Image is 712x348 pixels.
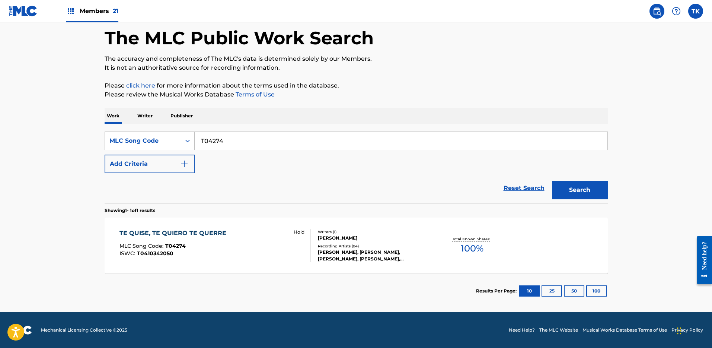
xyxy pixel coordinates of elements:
[137,250,173,257] span: T0410342050
[168,108,195,124] p: Publisher
[552,181,608,199] button: Search
[582,327,667,333] a: Musical Works Database Terms of Use
[105,108,122,124] p: Work
[105,63,608,72] p: It is not an authoritative source for recording information.
[105,90,608,99] p: Please review the Musical Works Database
[105,132,608,203] form: Search Form
[519,285,540,297] button: 10
[461,242,483,255] span: 100 %
[671,327,703,333] a: Privacy Policy
[80,7,118,15] span: Members
[318,249,430,262] div: [PERSON_NAME], [PERSON_NAME], [PERSON_NAME], [PERSON_NAME], [PERSON_NAME]
[105,81,608,90] p: Please for more information about the terms used in the database.
[691,230,712,290] iframe: Resource Center
[105,27,374,49] h1: The MLC Public Work Search
[542,285,562,297] button: 25
[500,180,548,196] a: Reset Search
[452,236,492,242] p: Total Known Shares:
[675,312,712,348] iframe: Chat Widget
[318,235,430,241] div: [PERSON_NAME]
[677,320,681,342] div: Drag
[9,326,32,335] img: logo
[318,243,430,249] div: Recording Artists ( 84 )
[318,229,430,235] div: Writers ( 1 )
[119,229,230,238] div: TE QUISE, TE QUIERO TE QUERRE
[41,327,127,333] span: Mechanical Licensing Collective © 2025
[105,218,608,273] a: TE QUISE, TE QUIERO TE QUERREMLC Song Code:T04274ISWC:T0410342050 HoldWriters (1)[PERSON_NAME]Rec...
[476,288,518,294] p: Results Per Page:
[649,4,664,19] a: Public Search
[119,250,137,257] span: ISWC :
[539,327,578,333] a: The MLC Website
[109,136,176,145] div: MLC Song Code
[509,327,535,333] a: Need Help?
[105,155,195,173] button: Add Criteria
[135,108,155,124] p: Writer
[113,7,118,15] span: 21
[564,285,584,297] button: 50
[105,54,608,63] p: The accuracy and completeness of The MLC's data is determined solely by our Members.
[126,82,155,89] a: click here
[180,159,189,168] img: 9d2ae6d4665cec9f34b9.svg
[119,243,165,249] span: MLC Song Code :
[234,91,275,98] a: Terms of Use
[165,243,186,249] span: T04274
[672,7,681,16] img: help
[688,4,703,19] div: User Menu
[9,6,38,16] img: MLC Logo
[66,7,75,16] img: Top Rightsholders
[105,207,155,214] p: Showing 1 - 1 of 1 results
[652,7,661,16] img: search
[294,229,304,235] p: Hold
[669,4,684,19] div: Help
[586,285,607,297] button: 100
